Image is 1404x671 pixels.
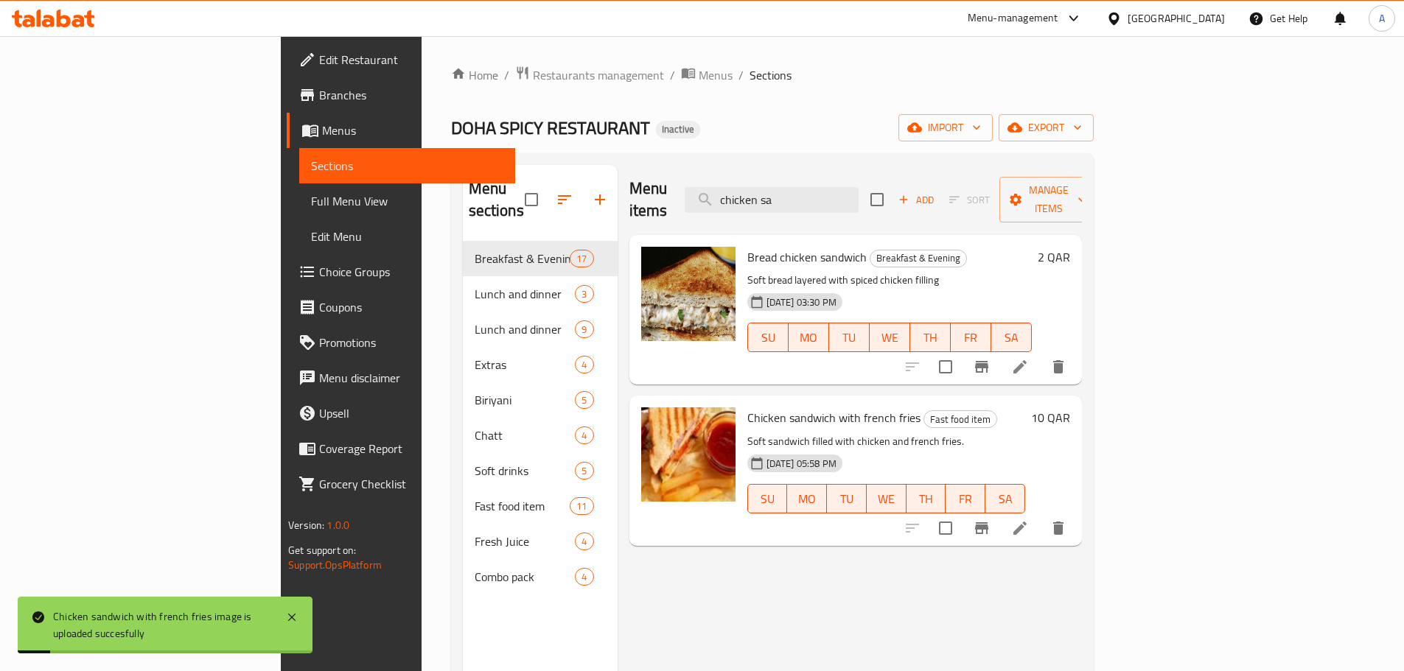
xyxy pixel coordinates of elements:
[794,327,823,348] span: MO
[311,157,503,175] span: Sections
[311,228,503,245] span: Edit Menu
[576,464,593,478] span: 5
[641,247,736,341] img: Bread chicken sandwich
[747,323,789,352] button: SU
[862,184,893,215] span: Select section
[287,466,515,502] a: Grocery Checklist
[898,114,993,141] button: import
[1011,358,1029,376] a: Edit menu item
[656,121,700,138] div: Inactive
[1011,181,1086,218] span: Manage items
[789,323,829,352] button: MO
[827,484,867,513] button: TU
[319,475,503,493] span: Grocery Checklist
[299,183,515,219] a: Full Menu View
[747,271,1032,289] p: Soft bread layered with spiced chicken filling
[916,327,945,348] span: TH
[576,287,593,301] span: 3
[835,327,864,348] span: TU
[475,568,576,586] span: Combo pack
[870,250,967,267] div: Breakfast & Evening
[1041,349,1076,384] button: delete
[319,298,503,316] span: Coupons
[451,66,1094,85] nav: breadcrumb
[576,323,593,337] span: 9
[570,497,593,515] div: items
[570,250,593,267] div: items
[463,312,618,347] div: Lunch and dinner9
[747,407,921,429] span: Chicken sandwich with french fries
[951,323,991,352] button: FR
[451,111,650,144] span: DOHA SPICY RESTAURANT
[930,513,961,544] span: Select to update
[699,66,733,84] span: Menus
[475,320,576,338] div: Lunch and dinner
[575,426,593,444] div: items
[516,184,547,215] span: Select all sections
[575,462,593,479] div: items
[910,323,951,352] button: TH
[999,177,1098,222] button: Manage items
[1011,519,1029,537] a: Edit menu item
[287,42,515,77] a: Edit Restaurant
[968,10,1058,27] div: Menu-management
[475,356,576,373] div: Extras
[793,488,821,510] span: MO
[876,327,904,348] span: WE
[896,192,936,208] span: Add
[575,356,593,373] div: items
[999,114,1094,141] button: export
[475,497,570,515] span: Fast food item
[475,391,576,409] span: Biriyani
[747,246,867,268] span: Bread chicken sandwich
[750,66,792,84] span: Sections
[641,407,736,502] img: Chicken sandwich with french fries
[319,369,503,387] span: Menu disclaimer
[287,396,515,431] a: Upsell
[570,252,593,266] span: 17
[761,295,842,309] span: [DATE] 03:30 PM
[833,488,861,510] span: TU
[288,555,382,575] a: Support.OpsPlatform
[910,119,981,137] span: import
[288,541,356,560] span: Get support on:
[287,77,515,113] a: Branches
[463,418,618,453] div: Chatt4
[893,189,940,211] span: Add item
[463,235,618,600] nav: Menu sections
[656,123,700,136] span: Inactive
[287,431,515,466] a: Coverage Report
[991,488,1019,510] span: SA
[463,559,618,594] div: Combo pack4
[991,323,1032,352] button: SA
[299,148,515,183] a: Sections
[475,250,570,267] div: Breakfast & Evening
[475,285,576,303] div: Lunch and dinner
[576,393,593,407] span: 5
[1379,10,1385,27] span: A
[299,219,515,254] a: Edit Menu
[319,263,503,281] span: Choice Groups
[475,533,576,550] span: Fresh Juice
[576,570,593,584] span: 4
[319,51,503,68] span: Edit Restaurant
[930,351,961,382] span: Select to update
[754,327,783,348] span: SU
[681,66,733,85] a: Menus
[287,325,515,360] a: Promotions
[1038,247,1070,267] h6: 2 QAR
[475,426,576,444] span: Chatt
[319,440,503,457] span: Coverage Report
[912,488,940,510] span: TH
[957,327,985,348] span: FR
[747,432,1025,451] p: Soft sandwich filled with chicken and french fries.
[575,391,593,409] div: items
[951,488,979,510] span: FR
[53,608,271,642] div: Chicken sandwich with french fries image is uploaded succesfully
[288,516,324,535] span: Version:
[463,382,618,418] div: Biriyani5
[475,462,576,479] span: Soft drinks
